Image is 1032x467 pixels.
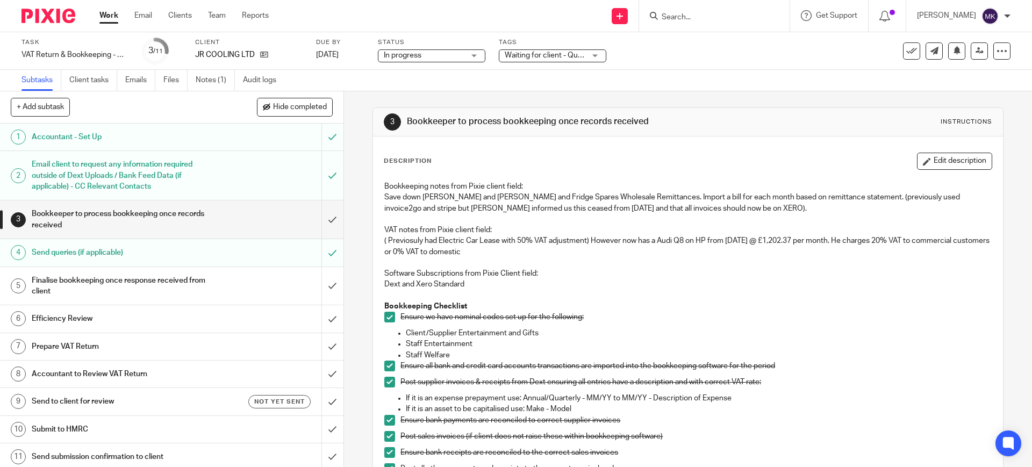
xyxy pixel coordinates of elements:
a: Team [208,10,226,21]
p: [PERSON_NAME] [917,10,976,21]
a: Notes (1) [196,70,235,91]
p: Client/Supplier Entertainment and Gifts [406,328,991,339]
div: 5 [11,278,26,293]
label: Client [195,38,303,47]
h1: Email client to request any information required outside of Dext Uploads / Bank Feed Data (if app... [32,156,218,195]
p: Post supplier invoices & receipts from Dext ensuring all entries have a description and with corr... [400,377,991,387]
p: If it is an asset to be capitalised use: Make - Model [406,404,991,414]
p: ( Previosuly had Electric Car Lease with 50% VAT adjustment) However now has a Audi Q8 on HP from... [384,235,991,257]
small: /11 [153,48,163,54]
button: Edit description [917,153,992,170]
div: Instructions [941,118,992,126]
a: Clients [168,10,192,21]
label: Due by [316,38,364,47]
label: Task [21,38,129,47]
a: Subtasks [21,70,61,91]
div: 3 [148,45,163,57]
input: Search [661,13,757,23]
h1: Send to client for review [32,393,218,409]
p: Software Subscriptions from Pixie Client field: [384,268,991,279]
p: VAT notes from Pixie client field: [384,225,991,235]
p: Staff Welfare [406,350,991,361]
label: Status [378,38,485,47]
span: Not yet sent [254,397,305,406]
span: Waiting for client - Query [505,52,589,59]
a: Audit logs [243,70,284,91]
p: Description [384,157,432,166]
a: Client tasks [69,70,117,91]
h1: Finalise bookkeeping once response received from client [32,272,218,300]
img: svg%3E [981,8,999,25]
p: Ensure we have nominal codes set up for the following: [400,312,991,322]
div: 1 [11,130,26,145]
button: + Add subtask [11,98,70,116]
div: 6 [11,311,26,326]
p: If it is an expense prepayment use: Annual/Quarterly - MM/YY to MM/YY - Description of Expense [406,393,991,404]
h1: Send submission confirmation to client [32,449,218,465]
p: Ensure all bank and credit card accounts transactions are imported into the bookkeeping software ... [400,361,991,371]
p: JR COOLING LTD [195,49,255,60]
span: [DATE] [316,51,339,59]
h1: Send queries (if applicable) [32,245,218,261]
label: Tags [499,38,606,47]
div: 2 [11,168,26,183]
h1: Submit to HMRC [32,421,218,437]
span: Hide completed [273,103,327,112]
button: Hide completed [257,98,333,116]
div: 8 [11,367,26,382]
h1: Prepare VAT Return [32,339,218,355]
div: 9 [11,394,26,409]
p: Save down [PERSON_NAME] and [PERSON_NAME] and Fridge Spares Wholesale Remittances. Import a bill ... [384,192,991,214]
h1: Accountant - Set Up [32,129,218,145]
p: Bookkeeping notes from Pixie client field: [384,181,991,192]
span: Get Support [816,12,857,19]
img: Pixie [21,9,75,23]
a: Work [99,10,118,21]
a: Emails [125,70,155,91]
a: Email [134,10,152,21]
div: 4 [11,245,26,260]
div: 3 [384,113,401,131]
strong: Bookkeeping Checklist [384,303,467,310]
span: In progress [384,52,421,59]
div: 11 [11,449,26,464]
p: Staff Entertainment [406,339,991,349]
div: VAT Return &amp; Bookkeeping - Quarterly - June - August, 2025 [21,49,129,60]
a: Files [163,70,188,91]
div: 10 [11,422,26,437]
h1: Bookkeeper to process bookkeeping once records received [407,116,711,127]
div: 3 [11,212,26,227]
h1: Accountant to Review VAT Return [32,366,218,382]
p: Post sales invoices (if client does not raise these within bookkeeping software) [400,431,991,442]
h1: Bookkeeper to process bookkeeping once records received [32,206,218,233]
div: 7 [11,339,26,354]
p: Dext and Xero Standard [384,279,991,290]
p: Ensure bank payments are reconciled to correct supplier invoices [400,415,991,426]
h1: Efficiency Review [32,311,218,327]
p: Ensure bank receipts are reconciled to the correct sales invoices [400,447,991,458]
div: VAT Return & Bookkeeping - Quarterly - [DATE] - [DATE] [21,49,129,60]
a: Reports [242,10,269,21]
